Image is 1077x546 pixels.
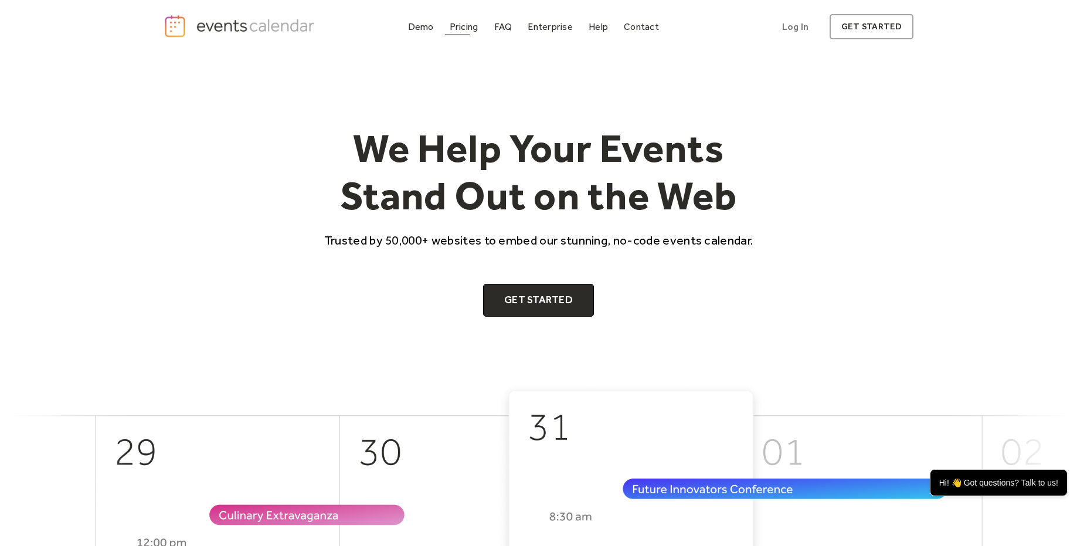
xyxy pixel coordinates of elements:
[523,19,577,35] a: Enterprise
[528,23,572,30] div: Enterprise
[494,23,512,30] div: FAQ
[314,124,764,220] h1: We Help Your Events Stand Out on the Web
[770,14,820,39] a: Log In
[624,23,659,30] div: Contact
[164,14,318,38] a: home
[490,19,517,35] a: FAQ
[445,19,483,35] a: Pricing
[403,19,439,35] a: Demo
[584,19,613,35] a: Help
[589,23,608,30] div: Help
[408,23,434,30] div: Demo
[830,14,913,39] a: get started
[450,23,478,30] div: Pricing
[314,232,764,249] p: Trusted by 50,000+ websites to embed our stunning, no-code events calendar.
[483,284,594,317] a: Get Started
[619,19,664,35] a: Contact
